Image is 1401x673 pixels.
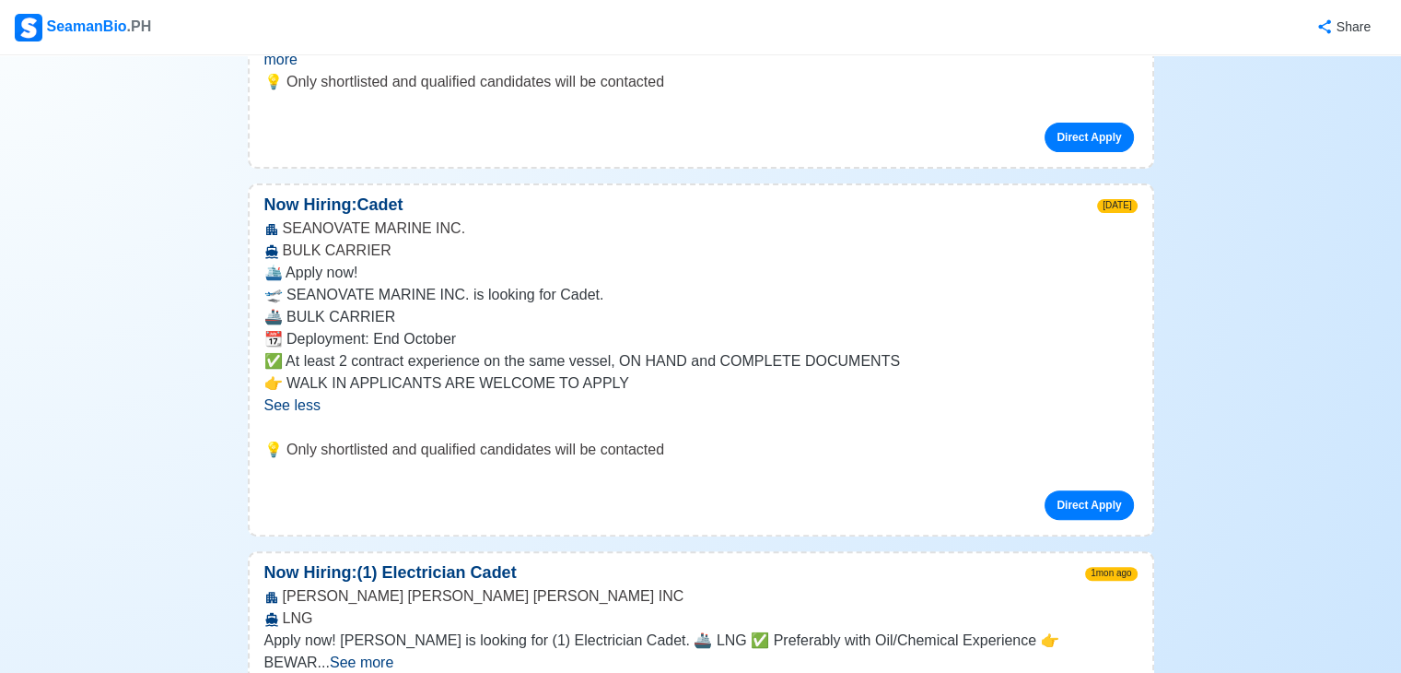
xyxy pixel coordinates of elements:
div: SeamanBio [15,14,151,41]
a: Direct Apply [1045,123,1133,152]
p: Now Hiring: (1) Electrician Cadet [250,561,531,585]
span: Apply now! [PERSON_NAME] is looking for (1) Electrician Cadet. 🚢 LNG ✅ Preferably with Oil/Chemic... [264,632,1059,670]
p: 💡 Only shortlisted and qualified candidates will be contacted [264,71,1138,93]
p: 💡 Only shortlisted and qualified candidates will be contacted [264,439,1138,461]
p: 📆 Deployment: End October [264,328,1138,350]
p: Now Hiring: Cadet [250,193,418,218]
div: SEANOVATE MARINE INC. BULK CARRIER [250,218,1152,262]
p: 🛫 SEANOVATE MARINE INC. is looking for Cadet. [264,284,1138,306]
p: 🛳️ Apply now! [264,262,1138,284]
p: ✅ At least 2 contract experience on the same vessel, ON HAND and COMPLETE DOCUMENTS [264,350,1138,372]
span: ... [318,655,394,670]
img: Logo [15,14,42,41]
span: 1mon ago [1085,567,1137,581]
span: .PH [127,18,152,34]
button: Share [1298,9,1386,45]
span: See less [264,397,321,413]
span: [DATE] [1097,199,1137,213]
div: [PERSON_NAME] [PERSON_NAME] [PERSON_NAME] INC LNG [250,585,1152,630]
p: 👉 WALK IN APPLICANTS ARE WELCOME TO APPLY [264,372,1138,395]
p: 🚢 BULK CARRIER [264,306,1138,328]
span: See more [330,655,393,670]
a: Direct Apply [1045,490,1133,520]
